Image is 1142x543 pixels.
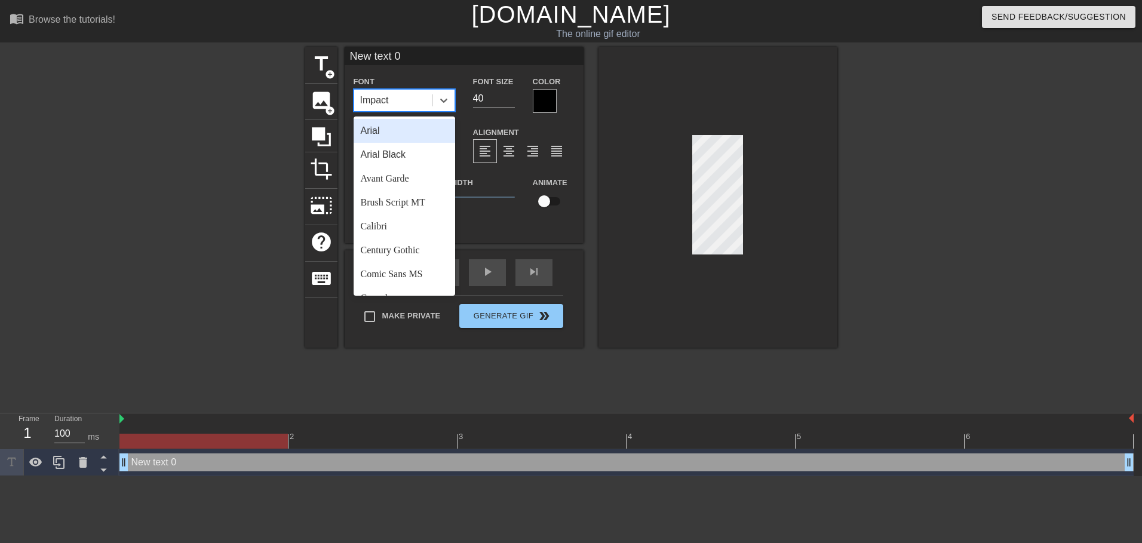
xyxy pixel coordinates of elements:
[527,265,541,279] span: skip_next
[118,456,130,468] span: drag_handle
[533,177,567,189] label: Animate
[354,286,455,310] div: Consolas
[19,422,36,444] div: 1
[290,431,296,443] div: 2
[526,144,540,158] span: format_align_right
[354,238,455,262] div: Century Gothic
[797,431,803,443] div: 5
[473,127,519,139] label: Alignment
[628,431,634,443] div: 4
[480,265,495,279] span: play_arrow
[325,106,335,116] span: add_circle
[991,10,1126,24] span: Send Feedback/Suggestion
[386,27,809,41] div: The online gif editor
[88,431,99,443] div: ms
[537,309,551,323] span: double_arrow
[354,262,455,286] div: Comic Sans MS
[310,194,333,217] span: photo_size_select_large
[10,413,45,448] div: Frame
[354,191,455,214] div: Brush Script MT
[10,11,115,30] a: Browse the tutorials!
[310,53,333,75] span: title
[966,431,972,443] div: 6
[354,167,455,191] div: Avant Garde
[54,416,82,423] label: Duration
[471,1,670,27] a: [DOMAIN_NAME]
[478,144,492,158] span: format_align_left
[502,144,516,158] span: format_align_center
[473,76,514,88] label: Font Size
[459,304,563,328] button: Generate Gif
[310,89,333,112] span: image
[549,144,564,158] span: format_align_justify
[354,214,455,238] div: Calibri
[464,309,558,323] span: Generate Gif
[354,76,374,88] label: Font
[10,11,24,26] span: menu_book
[459,431,465,443] div: 3
[533,76,561,88] label: Color
[310,231,333,253] span: help
[325,69,335,79] span: add_circle
[382,310,441,322] span: Make Private
[354,119,455,143] div: Arial
[982,6,1135,28] button: Send Feedback/Suggestion
[1129,413,1134,423] img: bound-end.png
[310,158,333,180] span: crop
[29,14,115,24] div: Browse the tutorials!
[360,93,389,108] div: Impact
[310,267,333,290] span: keyboard
[354,143,455,167] div: Arial Black
[1123,456,1135,468] span: drag_handle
